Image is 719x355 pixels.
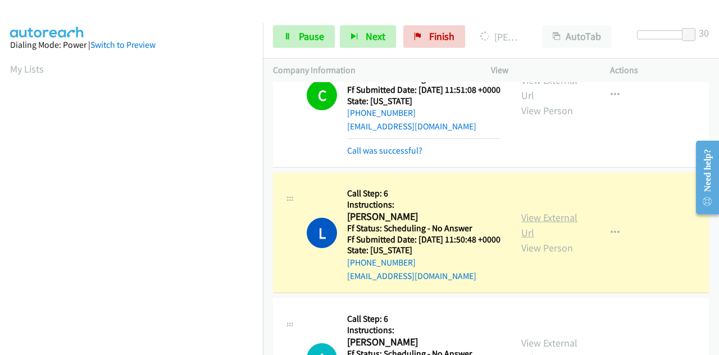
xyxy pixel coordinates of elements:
[480,29,522,44] p: [PERSON_NAME]
[542,25,612,48] button: AutoTab
[347,234,500,245] h5: Ff Submitted Date: [DATE] 11:50:48 +0000
[403,25,465,48] a: Finish
[90,39,156,50] a: Switch to Preview
[340,25,396,48] button: Next
[347,121,476,132] a: [EMAIL_ADDRESS][DOMAIN_NAME]
[347,313,500,325] h5: Call Step: 6
[521,211,577,239] a: View External Url
[347,336,497,349] h2: [PERSON_NAME]
[347,84,500,96] h5: Ff Submitted Date: [DATE] 11:51:08 +0000
[521,74,577,102] a: View External Url
[521,104,573,117] a: View Person
[273,64,471,77] p: Company Information
[307,80,337,110] h1: C
[307,218,337,248] h1: L
[347,145,422,156] a: Call was successful?
[491,64,590,77] p: View
[347,188,500,199] h5: Call Step: 6
[347,245,500,256] h5: State: [US_STATE]
[347,107,416,118] a: [PHONE_NUMBER]
[347,271,476,281] a: [EMAIL_ADDRESS][DOMAIN_NAME]
[347,96,500,107] h5: State: [US_STATE]
[10,62,44,75] a: My Lists
[347,199,500,210] h5: Instructions:
[347,325,500,336] h5: Instructions:
[429,30,454,43] span: Finish
[366,30,385,43] span: Next
[10,38,253,52] div: Dialing Mode: Power |
[347,210,497,223] h2: [PERSON_NAME]
[610,64,709,77] p: Actions
[299,30,324,43] span: Pause
[347,257,416,268] a: [PHONE_NUMBER]
[521,241,573,254] a: View Person
[273,25,335,48] a: Pause
[687,133,719,222] iframe: Resource Center
[699,25,709,41] div: 30
[347,223,500,234] h5: Ff Status: Scheduling - No Answer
